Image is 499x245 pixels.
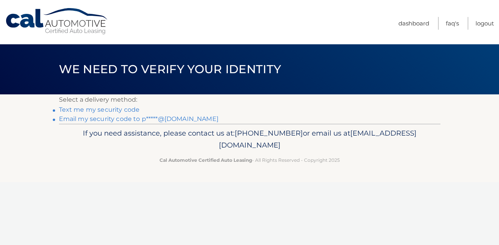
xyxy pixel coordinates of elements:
[235,129,303,138] span: [PHONE_NUMBER]
[160,157,252,163] strong: Cal Automotive Certified Auto Leasing
[446,17,459,30] a: FAQ's
[59,62,281,76] span: We need to verify your identity
[64,156,435,164] p: - All Rights Reserved - Copyright 2025
[398,17,429,30] a: Dashboard
[475,17,494,30] a: Logout
[5,8,109,35] a: Cal Automotive
[59,106,140,113] a: Text me my security code
[64,127,435,152] p: If you need assistance, please contact us at: or email us at
[59,94,440,105] p: Select a delivery method:
[59,115,218,123] a: Email my security code to p*****@[DOMAIN_NAME]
